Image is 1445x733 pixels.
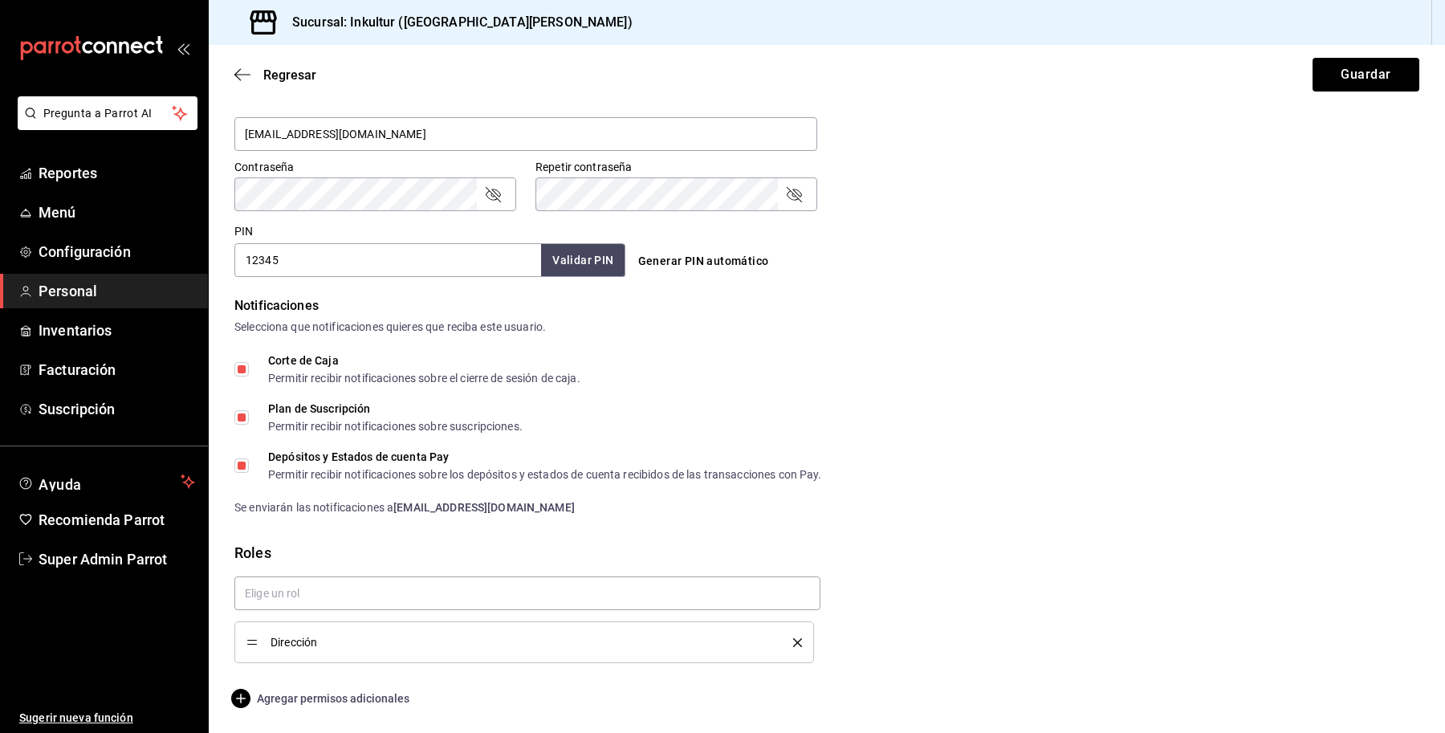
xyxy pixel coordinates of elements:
button: Generar PIN automático [632,246,775,276]
div: Notificaciones [234,296,1419,316]
div: Plan de Suscripción [268,403,523,414]
div: Roles [234,542,1419,564]
span: Ayuda [39,472,174,491]
div: Se enviarán las notificaciones a [234,499,1419,516]
button: open_drawer_menu [177,42,189,55]
a: Pregunta a Parrot AI [11,116,197,133]
span: Menú [39,202,195,223]
button: passwordField [784,185,804,204]
button: Validar PIN [541,244,625,277]
span: Recomienda Parrot [39,509,195,531]
span: Super Admin Parrot [39,548,195,570]
button: Agregar permisos adicionales [234,689,409,708]
div: Selecciona que notificaciones quieres que reciba este usuario. [234,319,1419,336]
div: Permitir recibir notificaciones sobre los depósitos y estados de cuenta recibidos de las transacc... [268,469,822,480]
button: Guardar [1313,58,1419,92]
span: Configuración [39,241,195,263]
label: PIN [234,226,253,237]
strong: [EMAIL_ADDRESS][DOMAIN_NAME] [393,501,575,514]
span: Regresar [263,67,316,83]
span: Reportes [39,162,195,184]
span: Sugerir nueva función [19,710,195,727]
span: Facturación [39,359,195,381]
span: Suscripción [39,398,195,420]
span: Personal [39,280,195,302]
div: Permitir recibir notificaciones sobre suscripciones. [268,421,523,432]
div: Permitir recibir notificaciones sobre el cierre de sesión de caja. [268,373,580,384]
span: Inventarios [39,320,195,341]
button: Pregunta a Parrot AI [18,96,197,130]
input: 3 a 6 dígitos [234,243,541,277]
div: Depósitos y Estados de cuenta Pay [268,451,822,462]
button: Regresar [234,67,316,83]
input: Elige un rol [234,576,820,610]
h3: Sucursal: Inkultur ([GEOGRAPHIC_DATA][PERSON_NAME]) [279,13,633,32]
label: Contraseña [234,161,516,173]
span: Dirección [271,637,769,648]
label: Repetir contraseña [535,161,817,173]
div: Corte de Caja [268,355,580,366]
button: passwordField [483,185,503,204]
span: Pregunta a Parrot AI [43,105,173,122]
button: delete [782,638,802,647]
